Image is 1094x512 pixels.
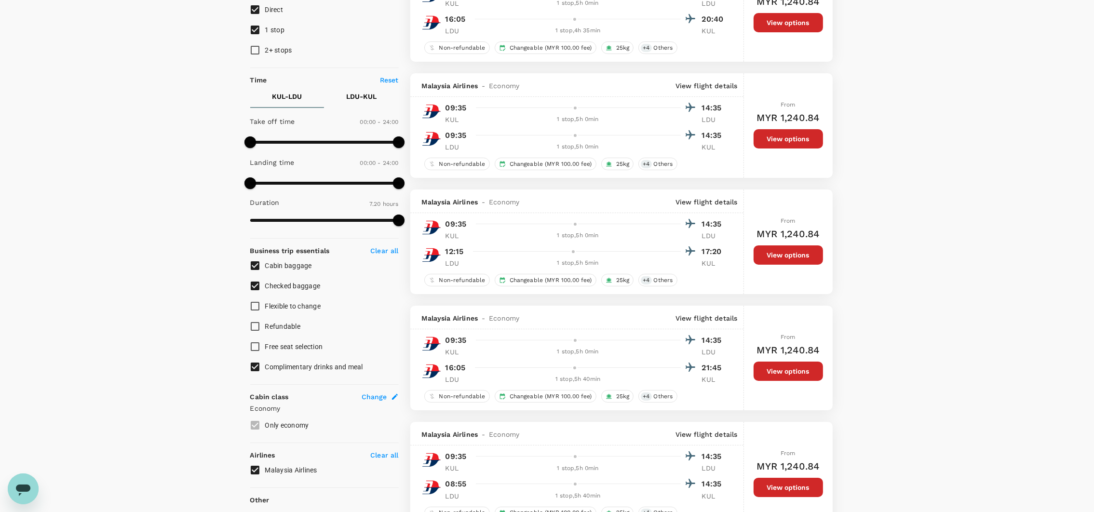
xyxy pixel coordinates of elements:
[422,218,441,237] img: MH
[757,226,820,242] h6: MYR 1,240.84
[754,13,823,32] button: View options
[757,458,820,474] h6: MYR 1,240.84
[702,115,726,124] p: LDU
[346,92,377,101] p: LDU - KUL
[754,362,823,381] button: View options
[265,302,321,310] span: Flexible to change
[641,392,651,401] span: + 4
[446,13,466,25] p: 16:05
[475,142,681,152] div: 1 stop , 5h 0min
[360,160,399,166] span: 00:00 - 24:00
[422,334,441,353] img: MH
[424,158,490,170] div: Non-refundable
[265,323,301,330] span: Refundable
[250,404,399,413] p: Economy
[475,464,681,473] div: 1 stop , 5h 0min
[650,276,677,284] span: Others
[380,75,399,85] p: Reset
[435,160,489,168] span: Non-refundable
[446,375,470,384] p: LDU
[612,44,634,52] span: 25kg
[489,313,519,323] span: Economy
[702,26,726,36] p: KUL
[702,13,726,25] p: 20:40
[475,258,681,268] div: 1 stop , 5h 5min
[265,282,321,290] span: Checked baggage
[757,342,820,358] h6: MYR 1,240.84
[638,41,677,54] div: +4Others
[422,245,441,265] img: MH
[489,430,519,439] span: Economy
[781,101,796,108] span: From
[612,276,634,284] span: 25kg
[702,478,726,490] p: 14:35
[495,390,596,403] div: Changeable (MYR 100.00 fee)
[650,160,677,168] span: Others
[601,158,634,170] div: 25kg
[435,276,489,284] span: Non-refundable
[702,130,726,141] p: 14:35
[757,110,820,125] h6: MYR 1,240.84
[506,44,596,52] span: Changeable (MYR 100.00 fee)
[702,142,726,152] p: KUL
[265,466,317,474] span: Malaysia Airlines
[478,430,489,439] span: -
[489,81,519,91] span: Economy
[446,347,470,357] p: KUL
[650,392,677,401] span: Others
[362,392,387,402] span: Change
[424,390,490,403] div: Non-refundable
[638,158,677,170] div: +4Others
[424,274,490,286] div: Non-refundable
[489,197,519,207] span: Economy
[265,26,285,34] span: 1 stop
[446,451,467,462] p: 09:35
[446,463,470,473] p: KUL
[250,198,280,207] p: Duration
[754,478,823,497] button: View options
[265,6,284,13] span: Direct
[702,347,726,357] p: LDU
[478,313,489,323] span: -
[250,158,295,167] p: Landing time
[781,450,796,457] span: From
[478,81,489,91] span: -
[369,201,399,207] span: 7.20 hours
[702,102,726,114] p: 14:35
[506,276,596,284] span: Changeable (MYR 100.00 fee)
[446,335,467,346] p: 09:35
[422,102,441,121] img: MH
[370,246,398,256] p: Clear all
[612,160,634,168] span: 25kg
[422,81,478,91] span: Malaysia Airlines
[446,362,466,374] p: 16:05
[250,495,270,505] p: Other
[250,117,295,126] p: Take off time
[422,13,441,32] img: MH
[422,362,441,381] img: MH
[702,463,726,473] p: LDU
[495,41,596,54] div: Changeable (MYR 100.00 fee)
[475,347,681,357] div: 1 stop , 5h 0min
[702,258,726,268] p: KUL
[424,41,490,54] div: Non-refundable
[250,451,275,459] strong: Airlines
[265,262,312,269] span: Cabin baggage
[475,26,681,36] div: 1 stop , 4h 35min
[475,491,681,501] div: 1 stop , 5h 40min
[265,46,292,54] span: 2+ stops
[754,129,823,148] button: View options
[435,44,489,52] span: Non-refundable
[702,375,726,384] p: KUL
[422,129,441,148] img: MH
[250,247,330,255] strong: Business trip essentials
[638,390,677,403] div: +4Others
[641,276,651,284] span: + 4
[650,44,677,52] span: Others
[422,478,441,497] img: MH
[446,26,470,36] p: LDU
[641,44,651,52] span: + 4
[265,343,323,350] span: Free seat selection
[422,313,478,323] span: Malaysia Airlines
[8,473,39,504] iframe: Button to launch messaging window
